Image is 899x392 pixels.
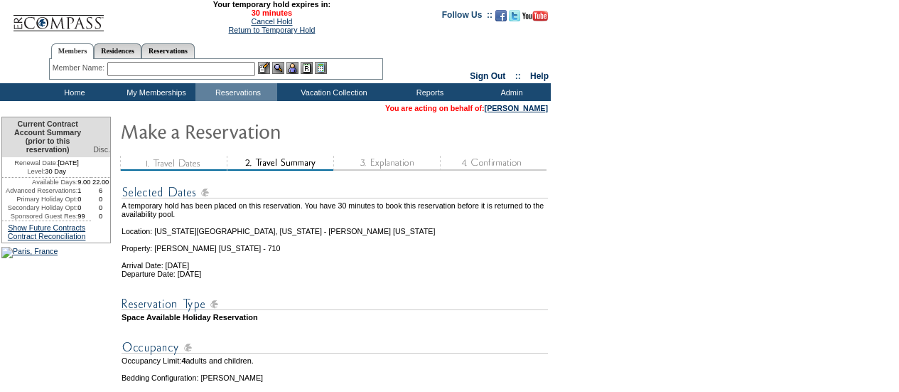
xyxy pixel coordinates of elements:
img: subTtlOccupancy.gif [122,339,548,356]
td: Arrival Date: [DATE] [122,253,548,270]
img: Compass Home [12,3,104,32]
img: step2_state2.gif [227,156,333,171]
td: Occupancy Limit: adults and children. [122,356,548,365]
img: b_edit.gif [258,62,270,74]
img: Paris, France [1,247,58,258]
a: Help [530,71,549,81]
a: Return to Temporary Hold [229,26,316,34]
a: [PERSON_NAME] [485,104,548,112]
span: Disc. [93,145,110,154]
span: You are acting on behalf of: [385,104,548,112]
td: Bedding Configuration: [PERSON_NAME] [122,374,548,382]
span: :: [515,71,521,81]
td: Follow Us :: [442,9,492,26]
img: Make Reservation [120,117,404,145]
td: Reservations [195,83,277,101]
td: 1 [77,186,91,195]
img: View [272,62,284,74]
img: Subscribe to our YouTube Channel [522,11,548,21]
td: 30 Day [2,167,91,178]
div: Member Name: [53,62,107,74]
td: A temporary hold has been placed on this reservation. You have 30 minutes to book this reservatio... [122,201,548,218]
a: Residences [94,43,141,58]
td: [DATE] [2,157,91,167]
img: Become our fan on Facebook [495,10,507,21]
img: Follow us on Twitter [509,10,520,21]
a: Subscribe to our YouTube Channel [522,14,548,23]
td: Available Days: [2,178,77,186]
img: Impersonate [286,62,298,74]
a: Contract Reconciliation [8,232,86,240]
td: 0 [91,212,110,221]
td: Departure Date: [DATE] [122,270,548,278]
img: subTtlResType.gif [122,295,548,313]
img: b_calculator.gif [315,62,327,74]
img: step1_state3.gif [120,156,227,171]
td: Admin [469,83,551,101]
td: Primary Holiday Opt: [2,195,77,203]
img: subTtlSelectedDates.gif [122,184,548,201]
span: 30 minutes [112,9,431,17]
td: 99 [77,212,91,221]
td: 0 [91,203,110,212]
td: Property: [PERSON_NAME] [US_STATE] - 710 [122,235,548,253]
td: 0 [91,195,110,203]
td: 6 [91,186,110,195]
span: Level: [27,167,45,176]
span: 4 [181,356,185,365]
td: Reports [387,83,469,101]
a: Members [51,43,95,59]
a: Show Future Contracts [8,223,85,232]
td: Location: [US_STATE][GEOGRAPHIC_DATA], [US_STATE] - [PERSON_NAME] [US_STATE] [122,218,548,235]
span: Renewal Date: [14,159,58,167]
img: step3_state1.gif [333,156,440,171]
a: Become our fan on Facebook [495,14,507,23]
td: 0 [77,195,91,203]
a: Reservations [141,43,195,58]
a: Sign Out [470,71,505,81]
td: Space Available Holiday Reservation [122,313,548,322]
td: Sponsored Guest Res: [2,212,77,221]
a: Cancel Hold [251,17,292,26]
td: 0 [77,203,91,212]
td: Current Contract Account Summary (prior to this reservation) [2,117,91,157]
td: My Memberships [114,83,195,101]
td: 9.00 [77,178,91,186]
td: Home [32,83,114,101]
td: Vacation Collection [277,83,387,101]
img: Reservations [301,62,313,74]
td: Secondary Holiday Opt: [2,203,77,212]
td: Advanced Reservations: [2,186,77,195]
img: step4_state1.gif [440,156,547,171]
a: Follow us on Twitter [509,14,520,23]
td: 22.00 [91,178,110,186]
